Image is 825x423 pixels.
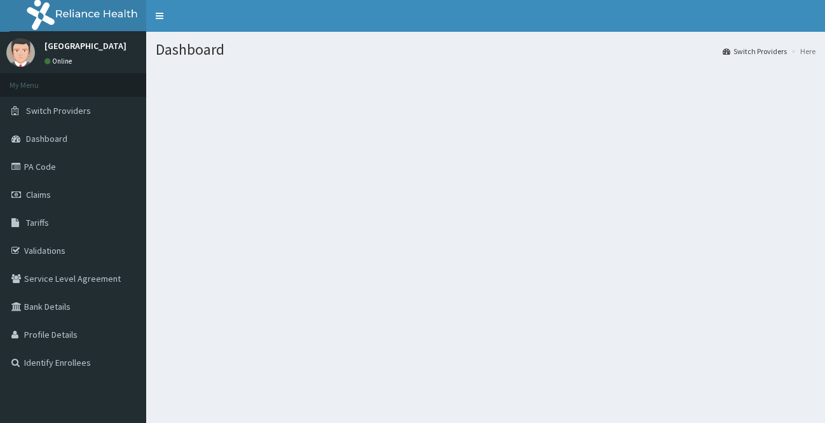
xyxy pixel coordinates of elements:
a: Switch Providers [723,46,787,57]
a: Online [44,57,75,66]
h1: Dashboard [156,41,815,58]
img: User Image [6,38,35,67]
span: Tariffs [26,217,49,228]
span: Switch Providers [26,105,91,116]
span: Claims [26,189,51,200]
li: Here [788,46,815,57]
p: [GEOGRAPHIC_DATA] [44,41,126,50]
span: Dashboard [26,133,67,144]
